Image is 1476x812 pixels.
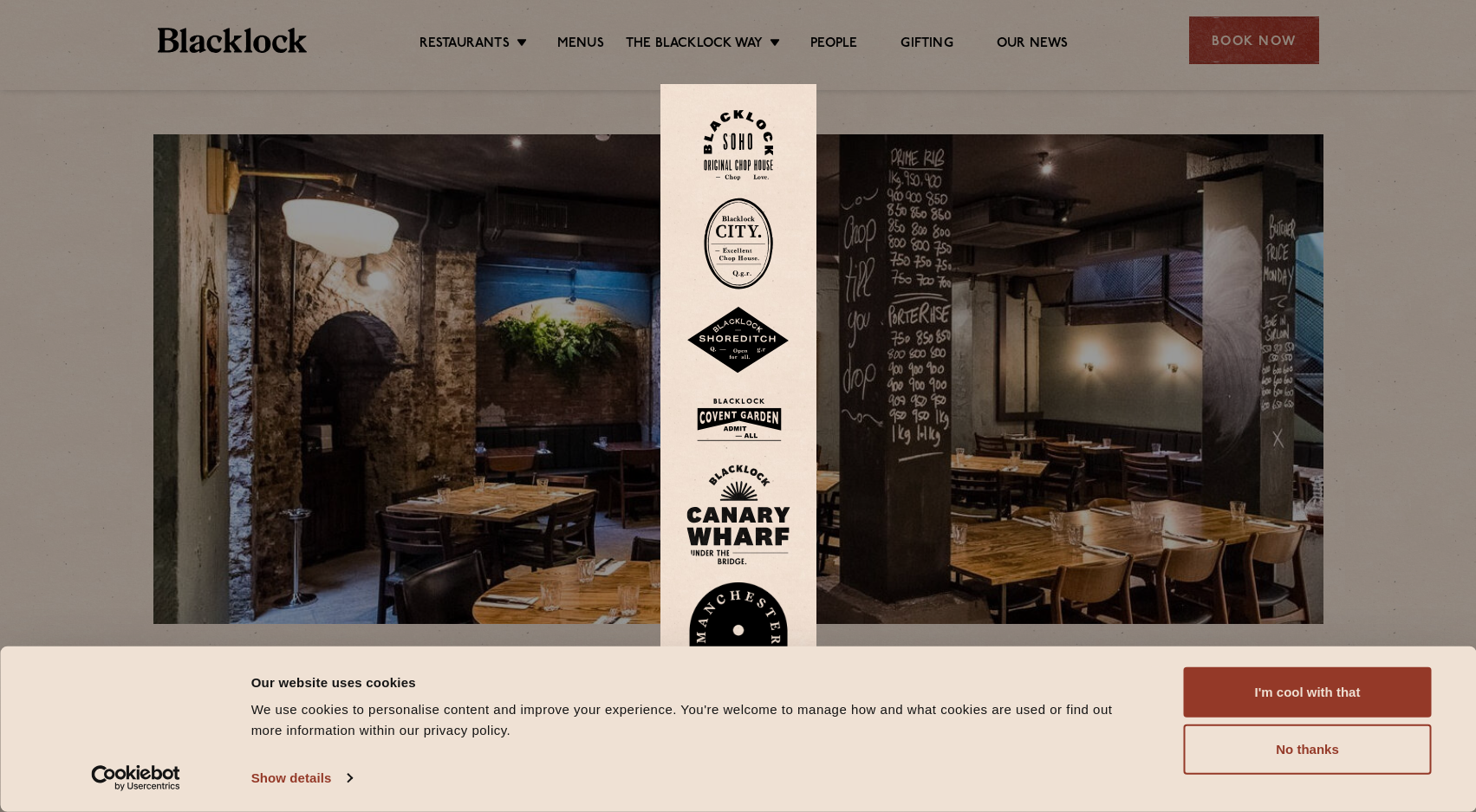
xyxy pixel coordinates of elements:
div: Our website uses cookies [251,672,1145,692]
button: I'm cool with that [1184,667,1432,718]
a: Usercentrics Cookiebot - opens in a new window [60,765,211,791]
img: BL_Manchester_Logo-bleed.png [686,582,790,702]
img: Shoreditch-stamp-v2-default.svg [686,307,790,374]
img: City-stamp-default.svg [704,198,773,289]
a: Show details [251,765,352,791]
div: We use cookies to personalise content and improve your experience. You're welcome to manage how a... [251,699,1145,741]
img: BLA_1470_CoventGarden_Website_Solid.svg [686,392,790,448]
button: No thanks [1184,724,1432,775]
img: BL_CW_Logo_Website.svg [686,464,790,565]
img: Soho-stamp-default.svg [704,110,773,180]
